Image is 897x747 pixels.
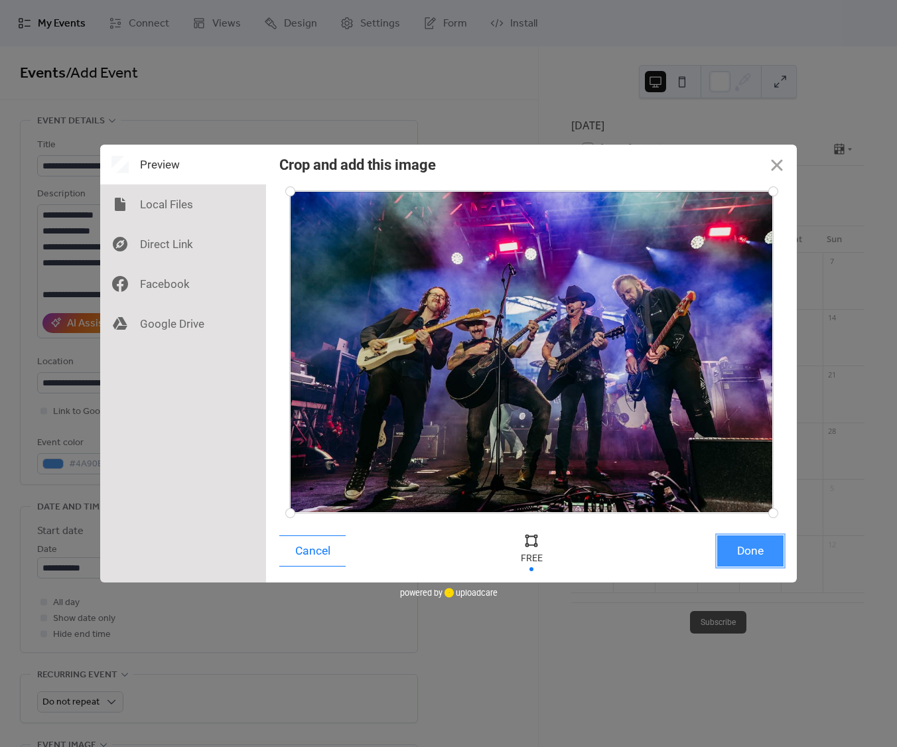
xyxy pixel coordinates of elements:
button: Done [717,535,784,567]
button: Close [757,145,797,184]
div: Google Drive [100,304,266,344]
div: Facebook [100,264,266,304]
div: Crop and add this image [279,157,436,173]
button: Cancel [279,535,346,567]
div: Direct Link [100,224,266,264]
div: Local Files [100,184,266,224]
div: powered by [400,582,498,602]
div: Preview [100,145,266,184]
a: uploadcare [443,588,498,598]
